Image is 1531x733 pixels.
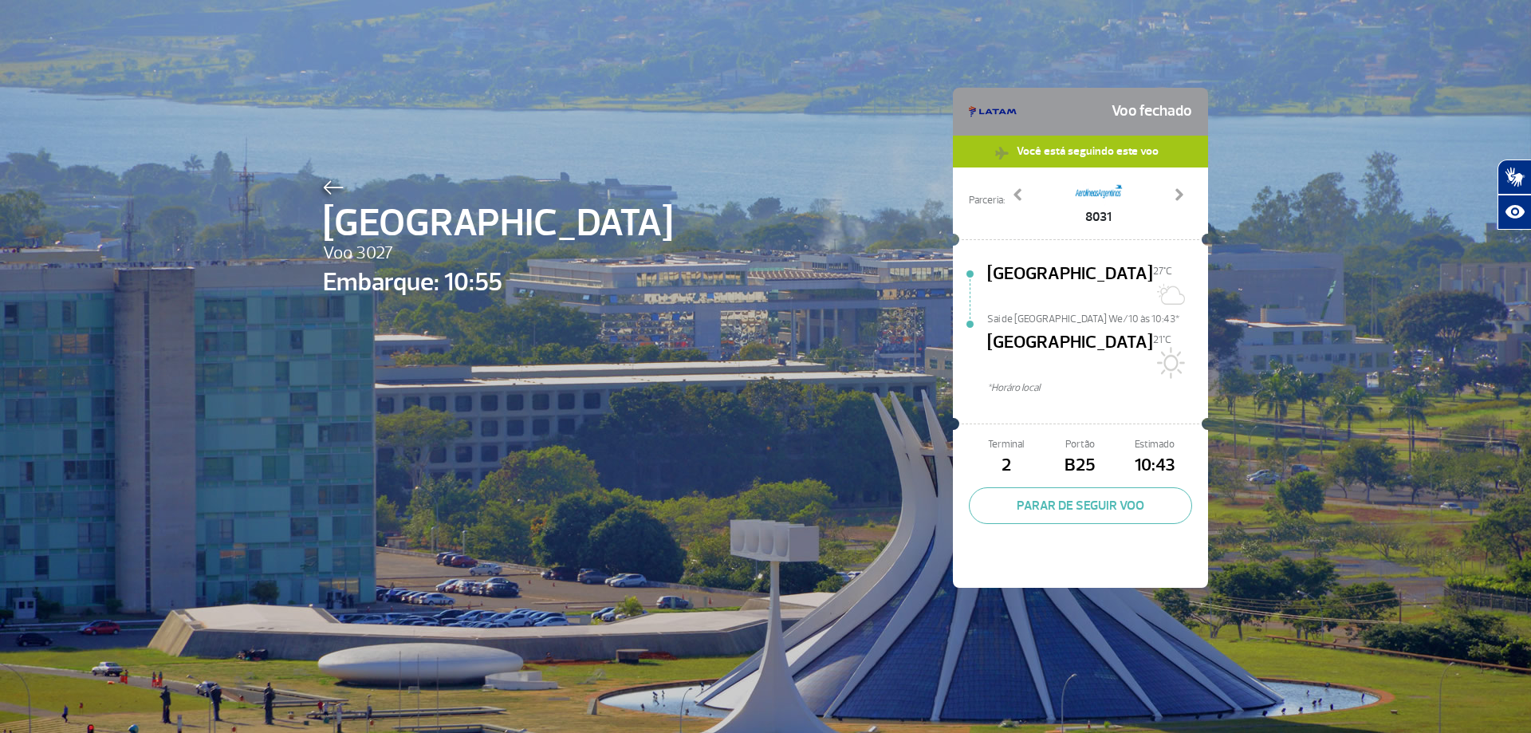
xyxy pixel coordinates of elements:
[1075,207,1123,227] span: 8031
[1498,160,1531,195] button: Abrir tradutor de língua de sinais.
[1498,195,1531,230] button: Abrir recursos assistivos.
[1498,160,1531,230] div: Plugin de acessibilidade da Hand Talk.
[1153,265,1172,278] span: 27°C
[1009,136,1167,166] span: Você está seguindo este voo
[987,261,1153,312] span: [GEOGRAPHIC_DATA]
[323,195,673,252] span: [GEOGRAPHIC_DATA]
[987,329,1153,380] span: [GEOGRAPHIC_DATA]
[1153,347,1185,379] img: Sol
[987,312,1208,323] span: Sai de [GEOGRAPHIC_DATA] We/10 às 10:43*
[1153,278,1185,310] img: Sol com algumas nuvens
[969,437,1043,452] span: Terminal
[1043,437,1117,452] span: Portão
[987,380,1208,396] span: *Horáro local
[323,263,673,301] span: Embarque: 10:55
[969,487,1192,524] button: PARAR DE SEGUIR VOO
[1118,437,1192,452] span: Estimado
[969,452,1043,479] span: 2
[1043,452,1117,479] span: B25
[969,193,1005,208] span: Parceria:
[323,240,673,267] span: Voo 3027
[1118,452,1192,479] span: 10:43
[1112,96,1192,128] span: Voo fechado
[1153,333,1171,346] span: 21°C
